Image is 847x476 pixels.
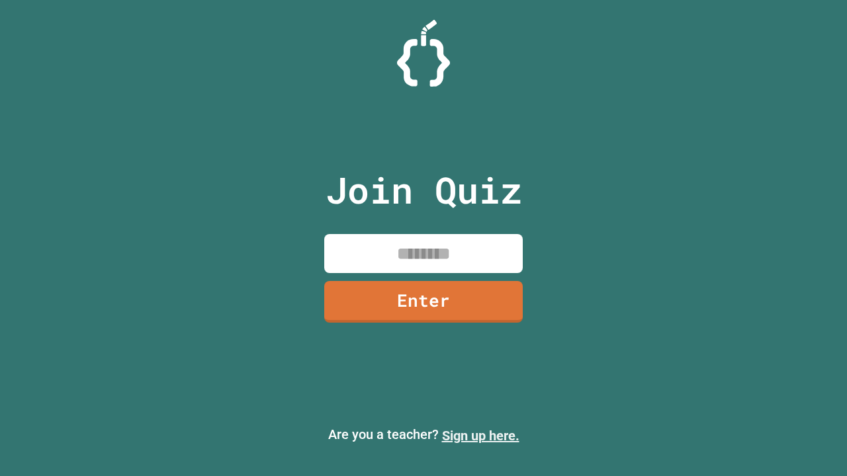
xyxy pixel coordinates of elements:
iframe: chat widget [737,366,834,422]
a: Enter [324,281,523,323]
a: Sign up here. [442,428,519,444]
p: Join Quiz [326,163,522,218]
img: Logo.svg [397,20,450,87]
p: Are you a teacher? [11,424,836,446]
